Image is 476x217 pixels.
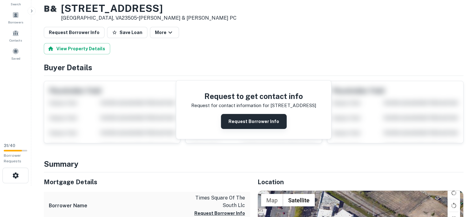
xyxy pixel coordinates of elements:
span: Borrower Requests [4,153,21,163]
button: More [150,27,179,38]
button: Request Borrower Info [44,27,105,38]
h6: Borrower Name [49,202,87,210]
button: Show satellite imagery [283,194,315,206]
a: B & [44,2,56,22]
span: Contacts [9,38,22,43]
span: Search [11,2,21,7]
iframe: Chat Widget [445,167,476,197]
p: Request for contact information for [191,102,269,109]
h3: [STREET_ADDRESS] [61,2,237,14]
p: times square of the south llc [189,194,245,209]
p: [GEOGRAPHIC_DATA], VA23505 • [61,14,237,22]
a: Saved [2,45,29,62]
button: Save Loan [107,27,147,38]
span: 31 / 40 [4,143,15,148]
h5: Mortgage Details [44,177,250,187]
h4: Buyer Details [44,62,463,73]
button: Request Borrower Info [194,210,245,217]
a: [PERSON_NAME] & [PERSON_NAME] PC [139,15,237,21]
a: Borrowers [2,9,29,26]
h4: Summary [44,158,463,170]
p: B & [44,2,56,15]
button: Request Borrower Info [221,114,287,129]
span: Borrowers [8,20,23,25]
button: Show street map [261,194,283,206]
p: [STREET_ADDRESS] [270,102,316,109]
a: Contacts [2,27,29,44]
button: Rotate map counterclockwise [448,199,460,212]
button: View Property Details [44,43,110,54]
span: Saved [11,56,20,61]
h4: Request to get contact info [191,91,316,102]
h5: Location [258,177,464,187]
